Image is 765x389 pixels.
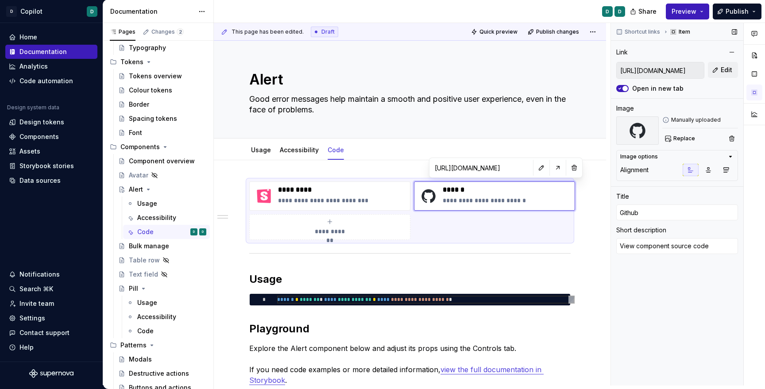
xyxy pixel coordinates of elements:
[129,128,142,137] div: Font
[5,74,97,88] a: Code automation
[625,28,660,35] span: Shortcut links
[5,159,97,173] a: Storybook stories
[6,6,17,17] div: D
[606,8,609,15] div: D
[115,281,210,296] a: Pill
[110,28,135,35] div: Pages
[626,4,662,19] button: Share
[129,256,160,265] div: Table row
[616,48,628,57] div: Link
[525,26,583,38] button: Publish changes
[328,146,344,154] a: Code
[5,173,97,188] a: Data sources
[5,340,97,354] button: Help
[19,147,40,156] div: Assets
[129,284,138,293] div: Pill
[620,166,649,174] div: Alignment
[29,369,73,378] svg: Supernova Logo
[123,211,210,225] a: Accessibility
[616,226,666,235] div: Short description
[120,143,160,151] div: Components
[151,28,184,35] div: Changes
[479,28,518,35] span: Quick preview
[721,65,732,74] span: Edit
[137,227,154,236] div: Code
[19,132,59,141] div: Components
[137,327,154,335] div: Code
[616,238,738,254] textarea: View component source code
[616,104,634,113] div: Image
[253,185,274,207] img: dfa34d08-0836-4615-8a4c-8c4405002270.svg
[19,162,74,170] div: Storybook stories
[232,28,304,35] span: This page has been edited.
[193,227,195,236] div: D
[247,140,274,159] div: Usage
[115,97,210,112] a: Border
[280,146,319,154] a: Accessibility
[19,343,34,352] div: Help
[468,26,522,38] button: Quick preview
[251,146,271,154] a: Usage
[90,8,94,15] div: D
[19,176,61,185] div: Data sources
[137,312,176,321] div: Accessibility
[129,72,182,81] div: Tokens overview
[713,4,761,19] button: Publish
[202,227,204,236] div: D
[19,285,53,293] div: Search ⌘K
[106,140,210,154] div: Components
[115,112,210,126] a: Spacing tokens
[129,43,166,52] div: Typography
[726,7,749,16] span: Publish
[129,114,177,123] div: Spacing tokens
[673,135,695,142] span: Replace
[536,28,579,35] span: Publish changes
[115,352,210,366] a: Modals
[19,314,45,323] div: Settings
[5,30,97,44] a: Home
[418,185,439,207] img: 30b17343-bc5d-4d3d-9151-1fd097762293.png
[129,157,195,166] div: Component overview
[137,199,157,208] div: Usage
[5,326,97,340] button: Contact support
[19,270,60,279] div: Notifications
[110,7,194,16] div: Documentation
[5,144,97,158] a: Assets
[106,55,210,69] div: Tokens
[20,7,42,16] div: Copilot
[19,77,73,85] div: Code automation
[115,83,210,97] a: Colour tokens
[19,33,37,42] div: Home
[249,272,571,286] h2: Usage
[19,47,67,56] div: Documentation
[115,267,210,281] a: Text field
[120,58,143,66] div: Tokens
[19,328,70,337] div: Contact support
[2,2,101,21] button: DCopilotD
[115,126,210,140] a: Font
[324,140,348,159] div: Code
[129,270,158,279] div: Text field
[708,62,738,78] button: Edit
[247,69,569,90] textarea: Alert
[5,282,97,296] button: Search ⌘K
[321,28,335,35] span: Draft
[5,115,97,129] a: Design tokens
[276,140,322,159] div: Accessibility
[129,100,149,109] div: Border
[5,311,97,325] a: Settings
[620,153,658,160] div: Image options
[129,369,189,378] div: Destructive actions
[614,26,664,38] button: Shortcut links
[123,310,210,324] a: Accessibility
[632,84,684,93] label: Open in new tab
[666,4,709,19] button: Preview
[5,45,97,59] a: Documentation
[5,59,97,73] a: Analytics
[5,267,97,281] button: Notifications
[19,62,48,71] div: Analytics
[115,69,210,83] a: Tokens overview
[137,298,157,307] div: Usage
[115,154,210,168] a: Component overview
[120,341,147,350] div: Patterns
